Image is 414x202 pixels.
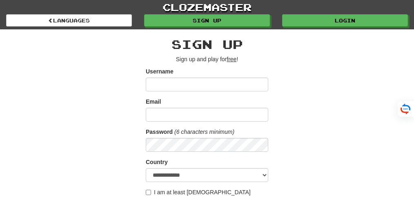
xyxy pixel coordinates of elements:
[144,14,270,27] a: Sign up
[146,188,251,196] label: I am at least [DEMOGRAPHIC_DATA]
[146,67,174,75] label: Username
[146,98,161,106] label: Email
[146,38,268,51] h2: Sign up
[174,129,234,135] em: (6 characters minimum)
[282,14,408,27] a: Login
[146,128,173,136] label: Password
[146,190,151,195] input: I am at least [DEMOGRAPHIC_DATA]
[146,158,168,166] label: Country
[146,55,268,63] p: Sign up and play for !
[6,14,132,27] a: Languages
[227,56,236,62] u: free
